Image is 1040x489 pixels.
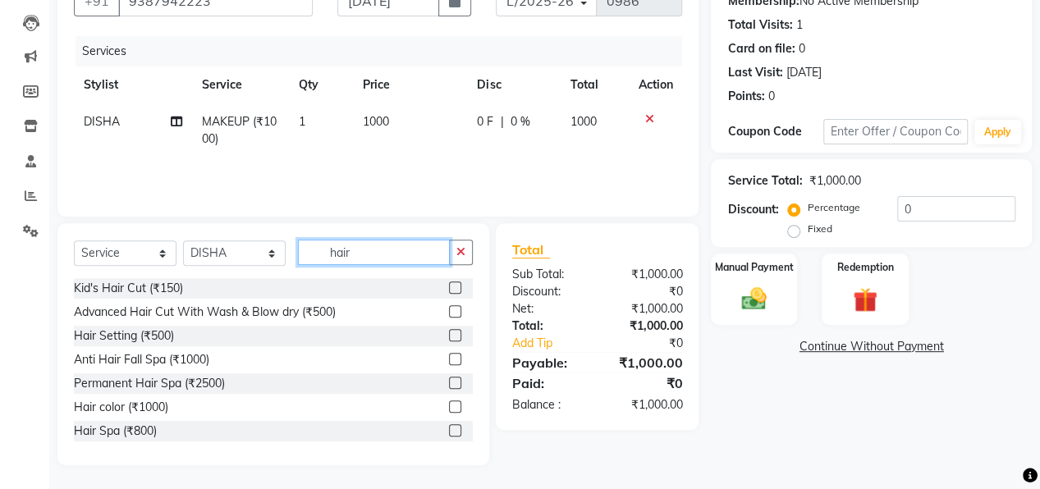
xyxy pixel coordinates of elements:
div: Coupon Code [727,123,823,140]
div: Anti Hair Fall Spa (₹1000) [74,351,209,368]
span: 1000 [570,114,597,129]
div: [DATE] [786,64,821,81]
div: 1 [795,16,802,34]
img: _cash.svg [734,285,774,313]
div: 0 [767,88,774,105]
input: Enter Offer / Coupon Code [823,119,967,144]
div: ₹1,000.00 [598,353,695,372]
div: Last Visit: [727,64,782,81]
div: ₹0 [598,373,695,393]
label: Redemption [837,260,894,275]
div: ₹1,000.00 [598,300,695,318]
div: Balance : [500,396,598,414]
th: Stylist [74,66,192,103]
label: Manual Payment [715,260,794,275]
div: Hair Setting (₹500) [74,327,174,345]
div: Advanced Hair Cut With Wash & Blow dry (₹500) [74,304,336,321]
a: Add Tip [500,335,614,352]
th: Action [628,66,682,103]
span: Total [512,241,550,258]
span: DISHA [84,114,120,129]
div: Hair Spa (₹800) [74,423,157,440]
a: Continue Without Payment [714,338,1029,355]
th: Price [353,66,468,103]
span: MAKEUP (₹1000) [202,114,277,146]
div: ₹1,000.00 [598,266,695,283]
label: Percentage [807,200,859,215]
div: Card on file: [727,40,795,57]
input: Search or Scan [298,240,450,265]
div: Total: [500,318,598,335]
div: Kid's Hair Cut (₹150) [74,280,183,297]
div: ₹1,000.00 [809,172,860,190]
div: ₹1,000.00 [598,318,695,335]
div: Discount: [727,201,778,218]
div: Points: [727,88,764,105]
div: 0 [798,40,804,57]
div: Payable: [500,353,598,372]
div: Discount: [500,283,598,300]
label: Fixed [807,222,832,236]
span: 0 % [510,113,529,130]
span: 1000 [363,114,389,129]
div: ₹1,000.00 [598,396,695,414]
th: Total [561,66,628,103]
div: ₹0 [613,335,694,352]
button: Apply [974,120,1021,144]
span: 0 F [477,113,493,130]
span: 1 [299,114,305,129]
div: Services [76,36,694,66]
div: Total Visits: [727,16,792,34]
div: Service Total: [727,172,802,190]
div: ₹0 [598,283,695,300]
th: Service [192,66,288,103]
th: Qty [289,66,353,103]
div: Net: [500,300,598,318]
span: | [500,113,503,130]
div: Permanent Hair Spa (₹2500) [74,375,225,392]
div: Hair color (₹1000) [74,399,168,416]
th: Disc [467,66,561,103]
div: Sub Total: [500,266,598,283]
div: Paid: [500,373,598,393]
img: _gift.svg [845,285,886,315]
